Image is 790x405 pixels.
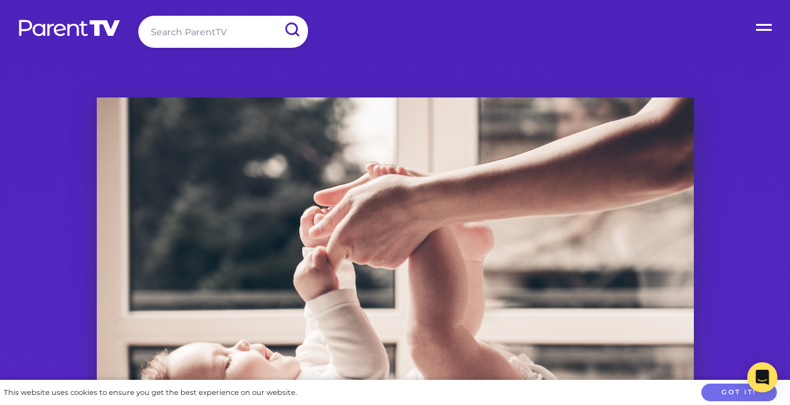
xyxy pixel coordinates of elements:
[747,362,777,392] div: Open Intercom Messenger
[275,16,308,44] input: Submit
[138,16,308,48] input: Search ParentTV
[4,386,297,399] div: This website uses cookies to ensure you get the best experience on our website.
[18,19,121,37] img: parenttv-logo-white.4c85aaf.svg
[701,384,777,402] button: Got it!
